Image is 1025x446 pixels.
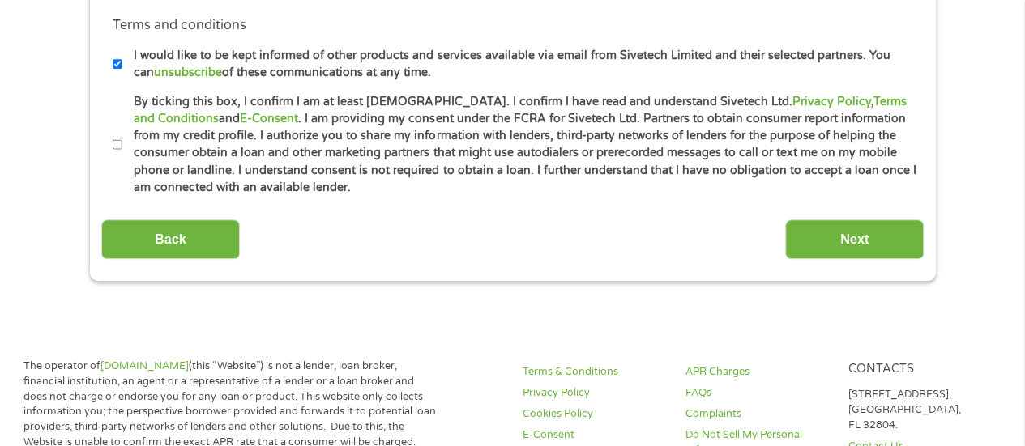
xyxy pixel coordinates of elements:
[848,362,992,377] h4: Contacts
[523,427,666,443] a: E-Consent
[122,93,917,197] label: By ticking this box, I confirm I am at least [DEMOGRAPHIC_DATA]. I confirm I have read and unders...
[523,406,666,422] a: Cookies Policy
[240,112,298,125] a: E-Consent
[785,219,924,259] input: Next
[134,95,906,125] a: Terms and Conditions
[154,66,222,79] a: unsubscribe
[848,387,992,433] p: [STREET_ADDRESS], [GEOGRAPHIC_DATA], FL 32804.
[685,364,829,380] a: APR Charges
[113,17,246,34] label: Terms and conditions
[792,95,870,108] a: Privacy Policy
[101,219,240,259] input: Back
[523,385,666,401] a: Privacy Policy
[523,364,666,380] a: Terms & Conditions
[685,406,829,422] a: Complaints
[100,359,189,372] a: [DOMAIN_NAME]
[122,47,917,82] label: I would like to be kept informed of other products and services available via email from Sivetech...
[685,385,829,401] a: FAQs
